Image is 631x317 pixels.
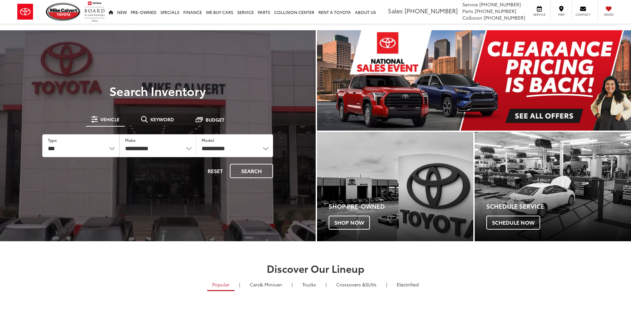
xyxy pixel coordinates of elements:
[202,164,229,178] button: Reset
[317,132,473,241] a: Shop Pre-Owned Shop Now
[486,203,631,210] h4: Schedule Service
[207,279,235,291] a: Popular
[404,6,458,15] span: [PHONE_NUMBER]
[462,8,473,14] span: Parts
[125,137,136,143] label: Make
[329,203,473,210] h4: Shop Pre-Owned
[150,117,174,122] span: Keyword
[329,216,370,230] span: Shop Now
[100,117,119,122] span: Vehicle
[486,216,540,230] span: Schedule Now
[392,279,424,290] a: Electrified
[475,8,516,14] span: [PHONE_NUMBER]
[331,279,382,290] a: SUVs
[532,12,547,17] span: Service
[297,279,321,290] a: Trucks
[479,1,521,8] span: [PHONE_NUMBER]
[202,137,214,143] label: Model
[46,3,81,21] img: Mike Calvert Toyota
[462,14,482,21] span: Collision
[324,281,328,288] li: |
[462,1,478,8] span: Service
[290,281,294,288] li: |
[230,164,273,178] button: Search
[48,137,57,143] label: Type
[388,6,403,15] span: Sales
[237,281,242,288] li: |
[81,263,550,274] h2: Discover Our Lineup
[245,279,287,290] a: Cars
[484,14,525,21] span: [PHONE_NUMBER]
[336,281,366,288] span: Crossovers &
[317,132,473,241] div: Toyota
[554,12,568,17] span: Map
[475,132,631,241] a: Schedule Service Schedule Now
[575,12,590,17] span: Contact
[385,281,389,288] li: |
[206,117,225,122] span: Budget
[28,84,288,97] h3: Search Inventory
[475,132,631,241] div: Toyota
[601,12,616,17] span: Saved
[260,281,282,288] span: & Minivan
